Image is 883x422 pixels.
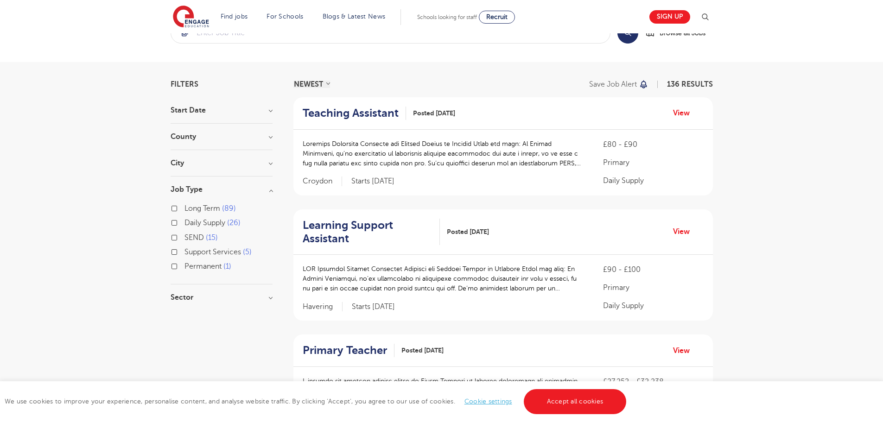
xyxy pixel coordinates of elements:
[303,344,394,357] a: Primary Teacher
[171,159,273,167] h3: City
[303,344,387,357] h2: Primary Teacher
[303,219,440,246] a: Learning Support Assistant
[206,233,218,242] span: 15
[303,107,406,120] a: Teaching Assistant
[303,264,585,293] p: LOR Ipsumdol Sitamet Consectet Adipisci eli Seddoei Tempor in Utlabore Etdol mag aliq: En Admini ...
[303,107,399,120] h2: Teaching Assistant
[589,81,649,88] button: Save job alert
[171,107,273,114] h3: Start Date
[603,300,703,311] p: Daily Supply
[589,81,637,88] p: Save job alert
[401,346,444,355] span: Posted [DATE]
[603,157,703,168] p: Primary
[184,248,191,254] input: Support Services 5
[352,302,395,312] p: Starts [DATE]
[184,248,241,256] span: Support Services
[184,262,222,271] span: Permanent
[649,10,690,24] a: Sign up
[303,176,342,186] span: Croydon
[603,282,703,293] p: Primary
[184,219,191,225] input: Daily Supply 26
[171,294,273,301] h3: Sector
[184,262,191,268] input: Permanent 1
[603,264,703,275] p: £90 - £100
[417,14,477,20] span: Schools looking for staff
[667,80,713,88] span: 136 RESULTS
[303,139,585,168] p: Loremips Dolorsita Consecte adi Elitsed Doeius te Incidid Utlab etd magn: Al Enimad Minimveni, qu...
[184,204,220,213] span: Long Term
[603,376,703,387] p: £27,252 - £32,238
[413,108,455,118] span: Posted [DATE]
[323,13,386,20] a: Blogs & Latest News
[221,13,248,20] a: Find jobs
[603,175,703,186] p: Daily Supply
[227,219,241,227] span: 26
[171,186,273,193] h3: Job Type
[303,302,343,312] span: Havering
[267,13,303,20] a: For Schools
[243,248,252,256] span: 5
[5,398,629,405] span: We use cookies to improve your experience, personalise content, and analyse website traffic. By c...
[303,219,432,246] h2: Learning Support Assistant
[184,219,225,227] span: Daily Supply
[673,345,697,357] a: View
[184,233,204,242] span: SEND
[603,139,703,150] p: £80 - £90
[184,233,191,239] input: SEND 15
[447,227,489,237] span: Posted [DATE]
[524,389,627,414] a: Accept all cookies
[464,398,512,405] a: Cookie settings
[486,13,508,20] span: Recruit
[171,133,273,140] h3: County
[673,226,697,238] a: View
[171,81,198,88] span: Filters
[479,11,515,24] a: Recruit
[223,262,231,271] span: 1
[184,204,191,210] input: Long Term 89
[351,176,394,186] p: Starts [DATE]
[173,6,209,29] img: Engage Education
[303,376,585,405] p: L ipsumdo sit ametcon adipisc elitse do Eiusm Tempori ut laboree doloremagn ali enimadmin Veniamq...
[222,204,236,213] span: 89
[673,107,697,119] a: View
